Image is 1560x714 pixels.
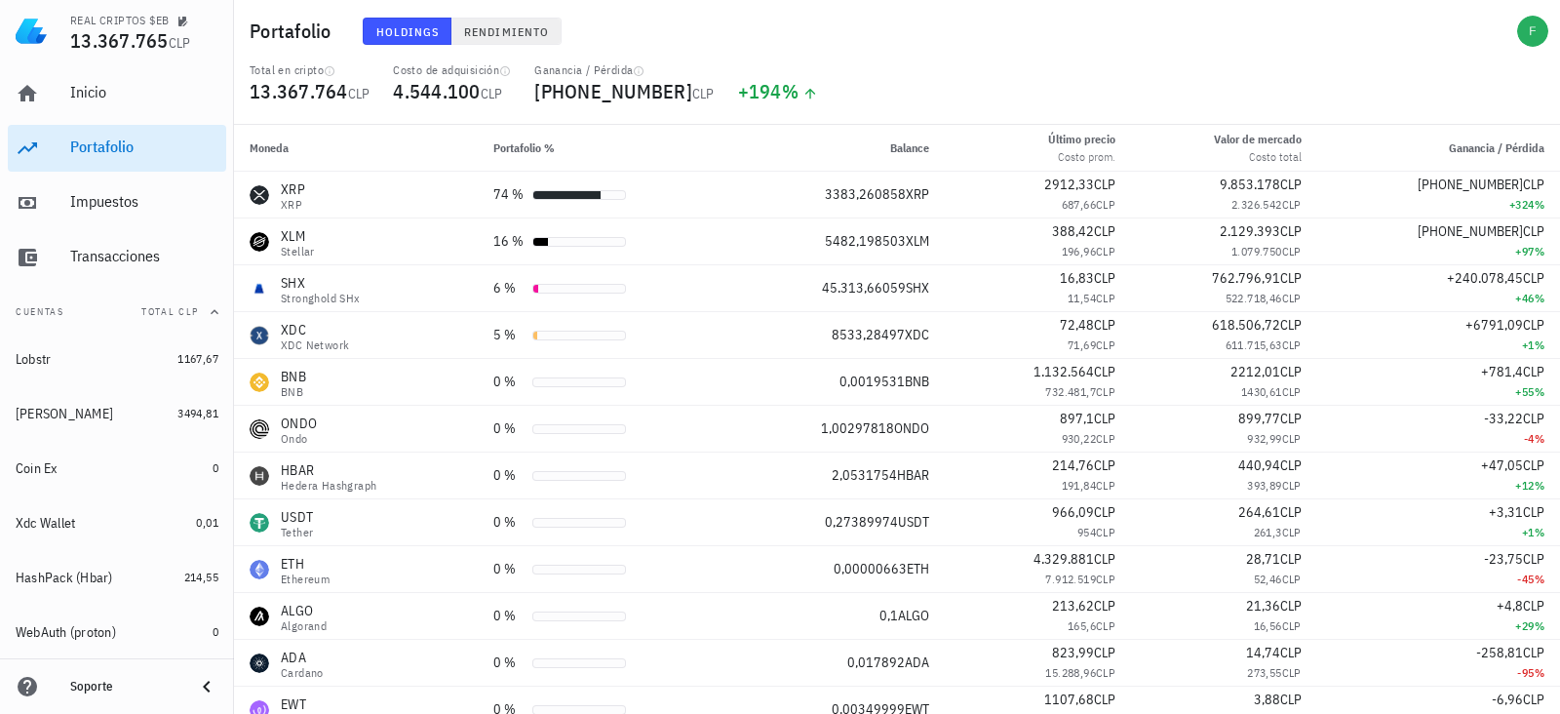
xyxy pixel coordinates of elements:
[1094,550,1115,568] span: CLP
[1282,525,1302,539] span: CLP
[1044,176,1094,193] span: 2912,33
[1333,476,1544,496] div: +12
[1481,456,1523,474] span: +47,05
[70,27,169,54] span: 13.367.765
[1333,382,1544,402] div: +55
[1484,550,1523,568] span: -23,75
[281,199,305,211] div: XRP
[1094,222,1115,240] span: CLP
[16,570,113,586] div: HashPack (Hbar)
[1094,644,1115,661] span: CLP
[281,460,376,480] div: HBAR
[1333,195,1544,215] div: +324
[493,418,525,439] div: 0 %
[1280,456,1302,474] span: CLP
[8,445,226,492] a: Coin Ex 0
[250,78,348,104] span: 13.367.764
[8,499,226,546] a: Xdc Wallet 0,01
[281,179,305,199] div: XRP
[250,419,269,439] div: ONDO-icon
[463,24,549,39] span: Rendimiento
[1048,131,1115,148] div: Último precio
[1476,644,1523,661] span: -258,81
[1282,431,1302,446] span: CLP
[1231,244,1282,258] span: 1.079.750
[1238,503,1280,521] span: 264,61
[1484,410,1523,427] span: -33,22
[8,554,226,601] a: HashPack (Hbar) 214,55
[1535,197,1544,212] span: %
[1280,597,1302,615] span: CLP
[8,289,226,336] button: CuentasTotal CLP
[847,654,905,671] span: 0,017892
[1045,572,1096,586] span: 7.912.519
[825,232,906,250] span: 5482,198503
[906,279,929,297] span: SHX
[1238,410,1280,427] span: 899,77
[281,694,374,714] div: EWT
[1214,131,1302,148] div: Valor de mercado
[1033,550,1094,568] span: 4.329.881
[1068,337,1096,352] span: 71,69
[1535,431,1544,446] span: %
[1048,148,1115,166] div: Costo prom.
[1230,363,1280,380] span: 2212,01
[1062,431,1096,446] span: 930,22
[1062,478,1096,493] span: 191,84
[1094,176,1115,193] span: CLP
[898,513,929,531] span: USDT
[534,78,692,104] span: [PHONE_NUMBER]
[1535,478,1544,493] span: %
[213,460,218,475] span: 0
[1096,384,1115,399] span: CLP
[897,466,929,484] span: HBAR
[906,232,929,250] span: XLM
[141,305,199,318] span: Total CLP
[281,367,306,386] div: BNB
[1535,337,1544,352] span: %
[1418,176,1523,193] span: [PHONE_NUMBER]
[493,606,525,626] div: 0 %
[250,466,269,486] div: HBAR-icon
[1280,316,1302,334] span: CLP
[905,654,929,671] span: ADA
[281,339,349,351] div: XDC Network
[250,232,269,252] div: XLM-icon
[250,560,269,579] div: ETH-icon
[250,16,339,47] h1: Portafolio
[281,527,313,538] div: Tether
[493,465,525,486] div: 0 %
[1212,316,1280,334] span: 618.506,72
[1282,337,1302,352] span: CLP
[281,554,330,574] div: ETH
[839,373,905,390] span: 0,0019531
[281,433,317,445] div: Ondo
[1226,337,1282,352] span: 611.715,63
[250,513,269,533] div: USDT-icon
[1535,618,1544,633] span: %
[1280,176,1302,193] span: CLP
[1280,550,1302,568] span: CLP
[898,607,929,624] span: ALGO
[281,480,376,492] div: Hedera Hashgraph
[1280,644,1302,661] span: CLP
[1045,665,1096,680] span: 15.288,96
[250,326,269,345] div: XDC-icon
[1535,665,1544,680] span: %
[1465,316,1523,334] span: +6791,09
[1333,429,1544,449] div: -4
[1094,597,1115,615] span: CLP
[1280,503,1302,521] span: CLP
[1418,222,1523,240] span: [PHONE_NUMBER]
[281,386,306,398] div: BNB
[1214,148,1302,166] div: Costo total
[493,140,555,155] span: Portafolio %
[834,560,907,577] span: 0,00000663
[1220,176,1280,193] span: 9.853.178
[1535,244,1544,258] span: %
[250,279,269,298] div: SHX-icon
[1096,431,1115,446] span: CLP
[1052,597,1094,615] span: 213,62
[1094,269,1115,287] span: CLP
[481,85,503,102] span: CLP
